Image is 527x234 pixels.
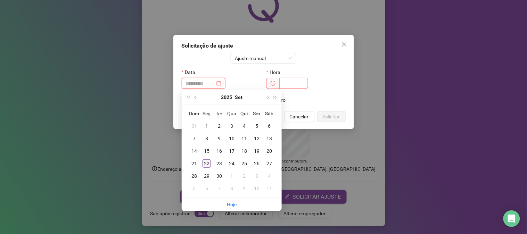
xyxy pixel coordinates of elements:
[192,90,200,104] button: prev-year
[215,159,223,168] div: 23
[225,132,238,145] td: 2025-09-10
[200,120,213,132] td: 2025-09-01
[225,170,238,182] td: 2025-10-01
[240,147,248,155] div: 18
[213,120,225,132] td: 2025-09-02
[200,132,213,145] td: 2025-09-08
[339,39,350,50] button: Close
[238,145,250,157] td: 2025-09-18
[228,134,236,143] div: 10
[221,90,232,104] button: year panel
[240,134,248,143] div: 11
[240,122,248,130] div: 4
[213,145,225,157] td: 2025-09-16
[188,157,200,170] td: 2025-09-21
[184,90,192,104] button: super-prev-year
[200,170,213,182] td: 2025-09-29
[265,159,273,168] div: 27
[250,132,263,145] td: 2025-09-12
[263,132,275,145] td: 2025-09-13
[203,147,211,155] div: 15
[225,145,238,157] td: 2025-09-17
[265,172,273,180] div: 4
[253,172,261,180] div: 3
[228,172,236,180] div: 1
[228,147,236,155] div: 17
[265,147,273,155] div: 20
[213,107,225,120] th: Ter
[213,132,225,145] td: 2025-09-09
[190,184,198,193] div: 5
[203,134,211,143] div: 8
[225,107,238,120] th: Qua
[250,120,263,132] td: 2025-09-05
[253,159,261,168] div: 26
[263,170,275,182] td: 2025-10-04
[265,122,273,130] div: 6
[200,107,213,120] th: Seg
[190,122,198,130] div: 31
[263,90,271,104] button: next-year
[228,122,236,130] div: 3
[203,184,211,193] div: 6
[253,184,261,193] div: 10
[213,182,225,195] td: 2025-10-07
[228,159,236,168] div: 24
[182,67,200,78] label: Data
[240,159,248,168] div: 25
[238,107,250,120] th: Qui
[228,184,236,193] div: 8
[290,113,309,120] span: Cancelar
[188,170,200,182] td: 2025-09-28
[213,157,225,170] td: 2025-09-23
[225,120,238,132] td: 2025-09-03
[238,170,250,182] td: 2025-10-02
[265,184,273,193] div: 11
[188,120,200,132] td: 2025-08-31
[503,210,520,227] div: Open Intercom Messenger
[203,159,211,168] div: 22
[271,81,275,86] span: clock-circle
[263,182,275,195] td: 2025-10-11
[200,182,213,195] td: 2025-10-06
[225,157,238,170] td: 2025-09-24
[238,182,250,195] td: 2025-10-09
[263,120,275,132] td: 2025-09-06
[263,157,275,170] td: 2025-09-27
[238,120,250,132] td: 2025-09-04
[227,202,237,207] a: Hoje
[203,122,211,130] div: 1
[188,182,200,195] td: 2025-10-05
[284,111,314,122] button: Cancelar
[188,107,200,120] th: Dom
[200,157,213,170] td: 2025-09-22
[190,147,198,155] div: 14
[253,134,261,143] div: 12
[213,170,225,182] td: 2025-09-30
[253,147,261,155] div: 19
[240,172,248,180] div: 2
[266,67,285,78] label: Hora
[215,122,223,130] div: 2
[265,134,273,143] div: 13
[235,53,292,64] span: Ajuste manual
[271,90,279,104] button: super-next-year
[190,134,198,143] div: 7
[253,122,261,130] div: 5
[250,182,263,195] td: 2025-10-10
[263,145,275,157] td: 2025-09-20
[203,172,211,180] div: 29
[190,172,198,180] div: 28
[182,42,346,50] div: Solicitação de ajuste
[317,111,346,122] button: Solicitar
[250,170,263,182] td: 2025-10-03
[341,42,347,47] span: close
[215,147,223,155] div: 16
[238,132,250,145] td: 2025-09-11
[215,172,223,180] div: 30
[188,145,200,157] td: 2025-09-14
[250,145,263,157] td: 2025-09-19
[190,159,198,168] div: 21
[215,134,223,143] div: 9
[250,107,263,120] th: Sex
